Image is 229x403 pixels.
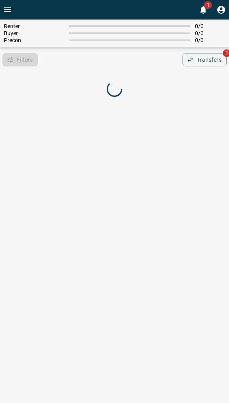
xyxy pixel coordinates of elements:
span: 0 / 0 [195,37,225,43]
button: Profile [213,2,229,18]
span: Renter [4,23,64,29]
button: Transfers [182,53,227,66]
span: 0 / 0 [195,23,225,29]
span: 0 / 0 [195,30,225,36]
span: 1 [204,1,212,9]
span: Buyer [4,30,64,36]
button: 1 [195,2,211,18]
span: Precon [4,37,64,43]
